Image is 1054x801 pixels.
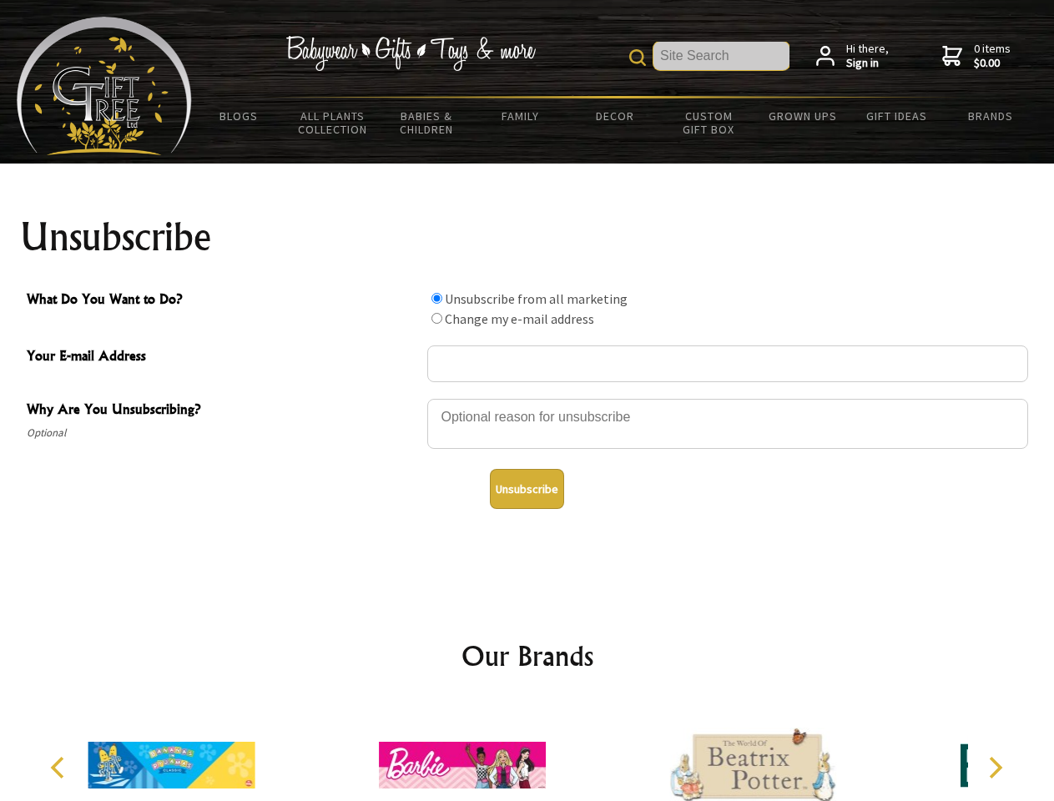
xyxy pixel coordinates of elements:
textarea: Why Are You Unsubscribing? [427,399,1028,449]
strong: Sign in [846,56,889,71]
a: Decor [567,98,662,133]
input: Your E-mail Address [427,345,1028,382]
label: Unsubscribe from all marketing [445,290,628,307]
a: BLOGS [192,98,286,133]
strong: $0.00 [974,56,1011,71]
span: Optional [27,423,419,443]
button: Next [976,749,1013,786]
span: Why Are You Unsubscribing? [27,399,419,423]
a: Custom Gift Box [662,98,756,147]
span: What Do You Want to Do? [27,289,419,313]
h2: Our Brands [33,636,1021,676]
button: Previous [42,749,78,786]
img: Babyware - Gifts - Toys and more... [17,17,192,155]
h1: Unsubscribe [20,217,1035,257]
img: Babywear - Gifts - Toys & more [285,36,536,71]
a: All Plants Collection [286,98,381,147]
a: Grown Ups [755,98,850,133]
a: 0 items$0.00 [942,42,1011,71]
a: Brands [944,98,1038,133]
input: What Do You Want to Do? [431,293,442,304]
span: 0 items [974,41,1011,71]
button: Unsubscribe [490,469,564,509]
label: Change my e-mail address [445,310,594,327]
span: Your E-mail Address [27,345,419,370]
a: Babies & Children [380,98,474,147]
span: Hi there, [846,42,889,71]
img: product search [629,49,646,66]
input: Site Search [653,42,789,70]
a: Hi there,Sign in [816,42,889,71]
a: Gift Ideas [850,98,944,133]
input: What Do You Want to Do? [431,313,442,324]
a: Family [474,98,568,133]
